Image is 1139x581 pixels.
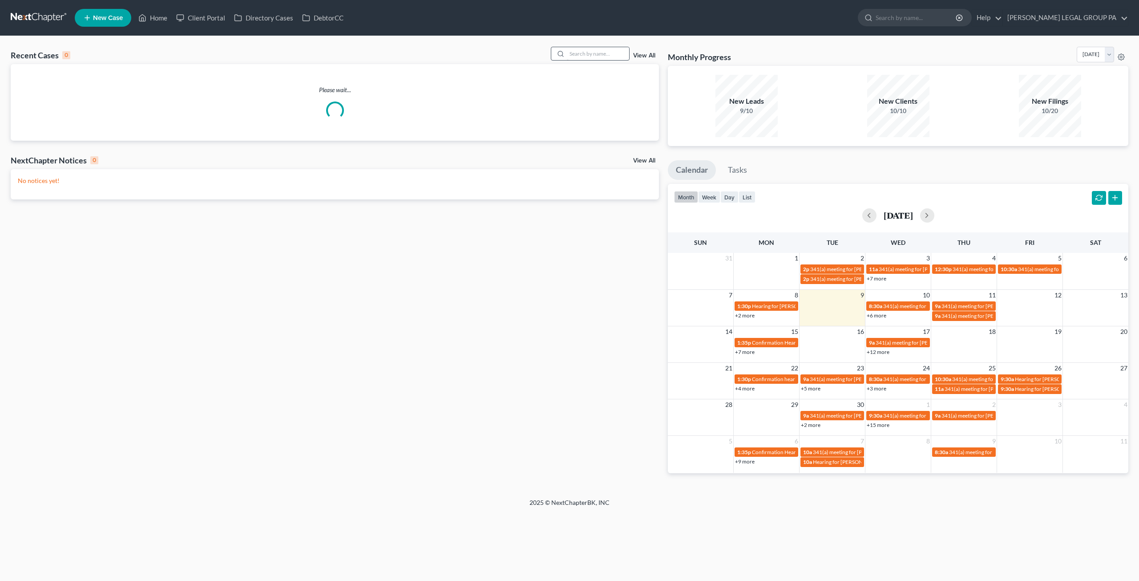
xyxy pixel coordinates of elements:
span: 9 [991,436,997,447]
span: 19 [1054,326,1062,337]
a: +12 more [867,349,889,355]
span: 341(a) meeting for [PERSON_NAME] [952,376,1038,382]
span: 3 [1057,399,1062,410]
span: 341(a) meeting for [PERSON_NAME] [941,412,1027,419]
span: Thu [957,239,970,246]
span: Fri [1025,239,1034,246]
div: 0 [90,156,98,164]
span: Hearing for [PERSON_NAME] [752,303,821,309]
span: 9a [869,339,875,346]
a: Home [134,10,172,26]
span: 341(a) meeting for [PERSON_NAME] [883,412,969,419]
span: 341(a) meeting for [PERSON_NAME] [945,386,1030,392]
span: 30 [856,399,865,410]
div: New Leads [715,96,778,106]
span: 10:30a [1001,266,1017,272]
span: 9a [803,412,809,419]
span: 17 [922,326,931,337]
span: 341(a) meeting for [PERSON_NAME] [810,412,896,419]
span: 18 [988,326,997,337]
a: +15 more [867,422,889,428]
span: 4 [991,253,997,264]
span: 11 [988,290,997,301]
span: 1:30p [737,303,751,309]
span: 11a [935,386,944,392]
span: 24 [922,363,931,374]
span: 2 [991,399,997,410]
span: 22 [790,363,799,374]
span: 25 [988,363,997,374]
div: Recent Cases [11,50,70,61]
a: +7 more [867,275,886,282]
a: +7 more [735,349,755,355]
span: 29 [790,399,799,410]
span: Hearing for [PERSON_NAME] [813,459,882,465]
button: day [720,191,739,203]
a: Directory Cases [230,10,298,26]
button: list [739,191,755,203]
span: 8:30a [869,303,882,309]
span: 341(a) meeting for [PERSON_NAME] & [PERSON_NAME] [949,449,1082,455]
input: Search by name... [567,47,629,60]
a: +3 more [867,385,886,392]
span: 2 [860,253,865,264]
a: View All [633,53,655,59]
span: 341(a) meeting for [PERSON_NAME] [1018,266,1104,272]
span: 7 [728,290,733,301]
a: DebtorCC [298,10,348,26]
input: Search by name... [876,9,957,26]
span: 9:30a [869,412,882,419]
span: 1 [925,399,931,410]
span: 21 [724,363,733,374]
span: 341(a) meeting for [PERSON_NAME] & [PERSON_NAME] [810,276,943,282]
button: week [698,191,720,203]
span: 8:30a [869,376,882,382]
span: 5 [1057,253,1062,264]
span: New Case [93,15,123,21]
a: +4 more [735,385,755,392]
span: 12:30p [935,266,952,272]
span: 8 [925,436,931,447]
span: 11 [1119,436,1128,447]
span: 341(a) meeting for [PERSON_NAME] [813,449,899,455]
span: 9a [803,376,809,382]
h2: [DATE] [884,211,913,220]
span: 27 [1119,363,1128,374]
span: 9:30a [1001,376,1014,382]
a: +9 more [735,458,755,465]
span: 341(a) meeting for [PERSON_NAME] & [PERSON_NAME] [879,266,1012,272]
span: 9a [935,303,941,309]
span: 341(a) meeting for [PERSON_NAME] [941,303,1027,309]
span: 13 [1119,290,1128,301]
span: 1:35p [737,339,751,346]
span: Hearing for [PERSON_NAME] [PERSON_NAME] [1015,376,1127,382]
span: Sat [1090,239,1101,246]
div: NextChapter Notices [11,155,98,166]
span: 10 [922,290,931,301]
span: 10a [803,449,812,455]
span: 9a [935,313,941,319]
span: 3 [925,253,931,264]
span: 23 [856,363,865,374]
p: Please wait... [11,85,659,94]
div: 2025 © NextChapterBK, INC [316,498,823,514]
span: 341(a) meeting for [PERSON_NAME] & [PERSON_NAME] [810,266,943,272]
span: 10:30a [935,376,951,382]
span: 9a [935,412,941,419]
div: 10/20 [1019,106,1081,115]
div: New Filings [1019,96,1081,106]
span: 341(a) meeting for [PERSON_NAME] [941,313,1027,319]
span: 6 [794,436,799,447]
span: 6 [1123,253,1128,264]
span: Sun [694,239,707,246]
span: 11a [869,266,878,272]
a: View All [633,158,655,164]
span: Confirmation Hearing for [PERSON_NAME] & [PERSON_NAME] [752,339,901,346]
a: [PERSON_NAME] LEGAL GROUP PA [1003,10,1128,26]
span: 1 [794,253,799,264]
span: 20 [1119,326,1128,337]
span: 16 [856,326,865,337]
span: Confirmation Hearing for [PERSON_NAME] [752,449,854,455]
span: 341(a) meeting for [PERSON_NAME] & [PERSON_NAME] [876,339,1009,346]
span: Confirmation hearing for [PERSON_NAME] & [PERSON_NAME] [752,376,900,382]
